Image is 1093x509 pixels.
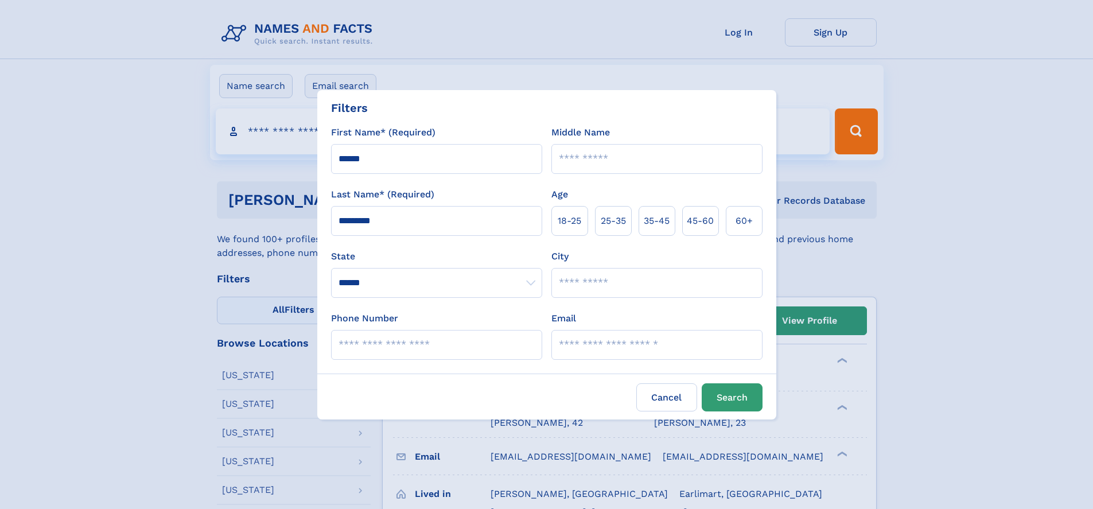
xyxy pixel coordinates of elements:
[551,188,568,201] label: Age
[687,214,714,228] span: 45‑60
[331,250,542,263] label: State
[558,214,581,228] span: 18‑25
[331,188,434,201] label: Last Name* (Required)
[702,383,763,411] button: Search
[331,126,435,139] label: First Name* (Required)
[331,99,368,116] div: Filters
[736,214,753,228] span: 60+
[551,250,569,263] label: City
[644,214,670,228] span: 35‑45
[331,312,398,325] label: Phone Number
[551,312,576,325] label: Email
[551,126,610,139] label: Middle Name
[636,383,697,411] label: Cancel
[601,214,626,228] span: 25‑35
